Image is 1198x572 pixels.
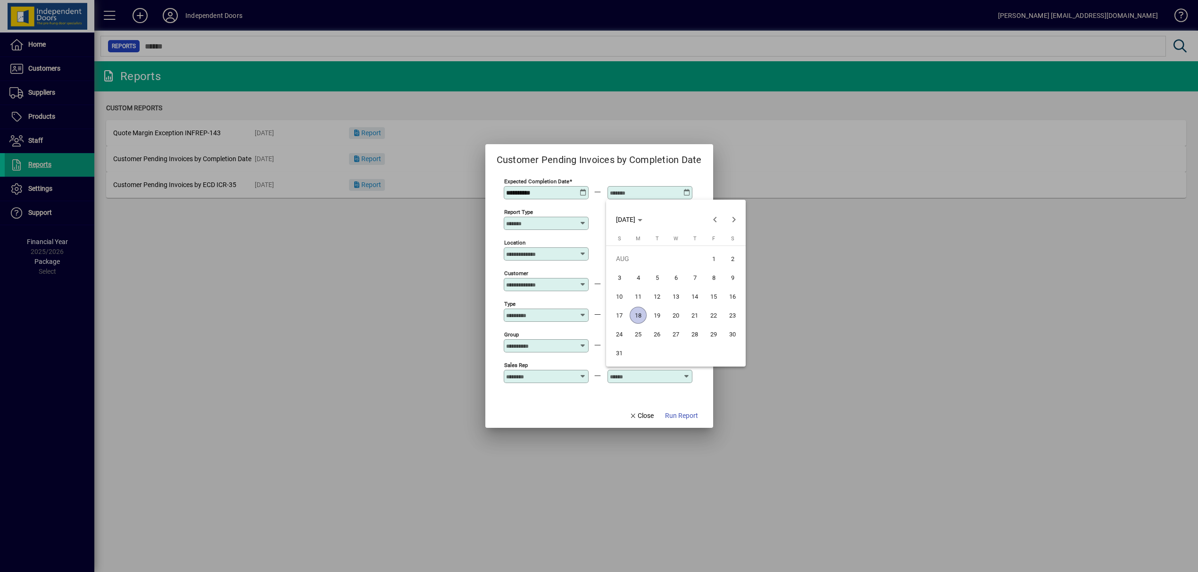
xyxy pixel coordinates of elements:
button: Wed Aug 06 2025 [666,268,685,287]
span: 19 [649,307,666,324]
span: 29 [705,326,722,343]
span: 1 [705,250,722,267]
button: Sun Aug 24 2025 [610,325,629,343]
button: Mon Aug 18 2025 [629,306,648,325]
span: 31 [611,344,628,361]
span: 18 [630,307,647,324]
span: F [712,236,715,242]
button: Tue Aug 05 2025 [648,268,666,287]
span: 2 [724,250,741,267]
button: Sun Aug 03 2025 [610,268,629,287]
span: T [693,236,697,242]
button: Fri Aug 15 2025 [704,287,723,306]
span: 26 [649,326,666,343]
button: Mon Aug 25 2025 [629,325,648,343]
span: [DATE] [616,216,635,223]
span: W [674,236,678,242]
button: Sun Aug 31 2025 [610,343,629,362]
button: Thu Aug 07 2025 [685,268,704,287]
span: 30 [724,326,741,343]
span: 5 [649,269,666,286]
span: 11 [630,288,647,305]
span: 8 [705,269,722,286]
button: Sat Aug 09 2025 [723,268,742,287]
span: 17 [611,307,628,324]
span: 13 [667,288,684,305]
span: 24 [611,326,628,343]
span: 21 [686,307,703,324]
span: T [656,236,659,242]
button: Thu Aug 21 2025 [685,306,704,325]
button: Fri Aug 01 2025 [704,249,723,268]
button: Sun Aug 17 2025 [610,306,629,325]
button: Tue Aug 12 2025 [648,287,666,306]
button: Fri Aug 29 2025 [704,325,723,343]
span: 15 [705,288,722,305]
span: 25 [630,326,647,343]
button: Previous month [706,210,724,229]
span: 20 [667,307,684,324]
button: Wed Aug 20 2025 [666,306,685,325]
button: Thu Aug 28 2025 [685,325,704,343]
button: Sat Aug 23 2025 [723,306,742,325]
span: S [618,236,621,242]
td: AUG [610,249,704,268]
button: Fri Aug 22 2025 [704,306,723,325]
span: S [731,236,734,242]
button: Thu Aug 14 2025 [685,287,704,306]
button: Fri Aug 08 2025 [704,268,723,287]
button: Tue Aug 19 2025 [648,306,666,325]
span: 3 [611,269,628,286]
button: Mon Aug 04 2025 [629,268,648,287]
button: Choose month and year [612,211,646,228]
span: 14 [686,288,703,305]
button: Next month [724,210,743,229]
span: 12 [649,288,666,305]
button: Sat Aug 16 2025 [723,287,742,306]
button: Sun Aug 10 2025 [610,287,629,306]
span: 9 [724,269,741,286]
span: 28 [686,326,703,343]
button: Mon Aug 11 2025 [629,287,648,306]
span: 7 [686,269,703,286]
span: 6 [667,269,684,286]
span: 10 [611,288,628,305]
button: Wed Aug 27 2025 [666,325,685,343]
span: 4 [630,269,647,286]
span: M [636,236,641,242]
button: Sat Aug 30 2025 [723,325,742,343]
span: 23 [724,307,741,324]
button: Wed Aug 13 2025 [666,287,685,306]
span: 27 [667,326,684,343]
button: Sat Aug 02 2025 [723,249,742,268]
span: 22 [705,307,722,324]
span: 16 [724,288,741,305]
button: Tue Aug 26 2025 [648,325,666,343]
